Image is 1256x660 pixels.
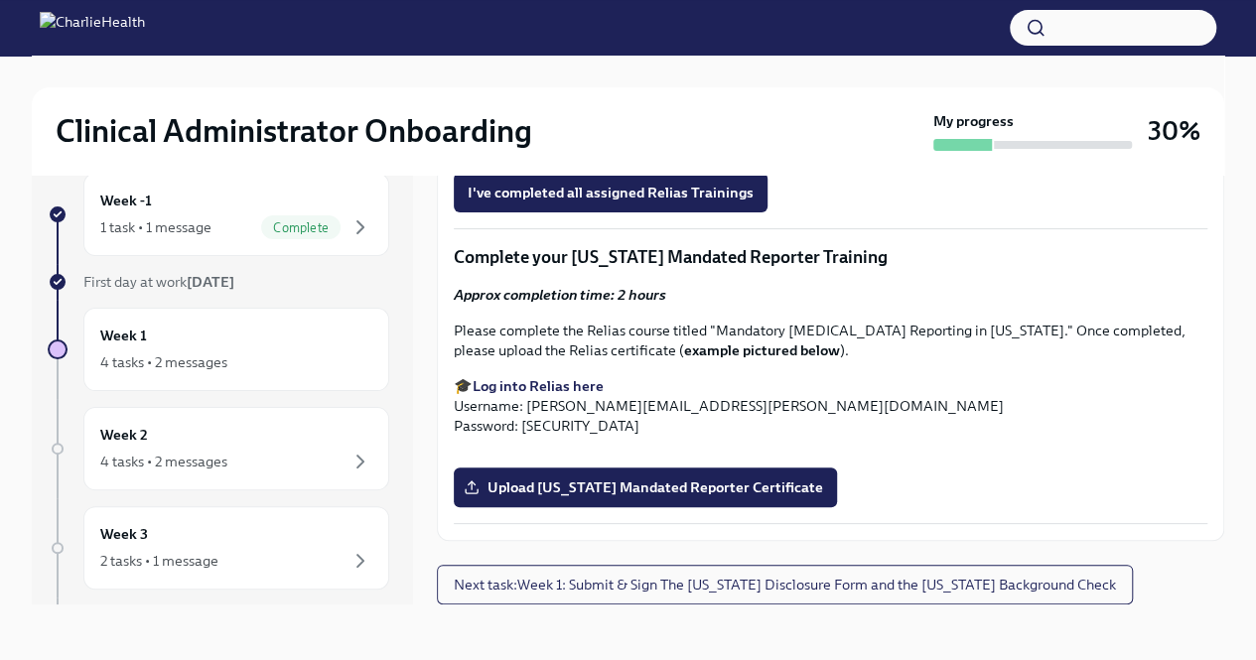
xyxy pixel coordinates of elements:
[83,273,234,291] span: First day at work
[454,575,1116,594] span: Next task : Week 1: Submit & Sign The [US_STATE] Disclosure Form and the [US_STATE] Background Check
[454,376,1207,436] p: 🎓 Username: [PERSON_NAME][EMAIL_ADDRESS][PERSON_NAME][DOMAIN_NAME] Password: [SECURITY_DATA]
[437,565,1133,604] button: Next task:Week 1: Submit & Sign The [US_STATE] Disclosure Form and the [US_STATE] Background Check
[48,308,389,391] a: Week 14 tasks • 2 messages
[1148,113,1200,149] h3: 30%
[48,506,389,590] a: Week 32 tasks • 1 message
[40,12,145,44] img: CharlieHealth
[48,173,389,256] a: Week -11 task • 1 messageComplete
[100,352,227,372] div: 4 tasks • 2 messages
[454,173,768,212] button: I've completed all assigned Relias Trainings
[100,452,227,471] div: 4 tasks • 2 messages
[454,467,837,507] label: Upload [US_STATE] Mandated Reporter Certificate
[100,217,211,237] div: 1 task • 1 message
[933,111,1014,131] strong: My progress
[454,245,1207,269] p: Complete your [US_STATE] Mandated Reporter Training
[100,190,152,211] h6: Week -1
[48,272,389,292] a: First day at work[DATE]
[454,286,666,304] strong: Approx completion time: 2 hours
[684,341,840,359] strong: example pictured below
[56,111,532,151] h2: Clinical Administrator Onboarding
[473,377,604,395] a: Log into Relias here
[468,183,754,202] span: I've completed all assigned Relias Trainings
[100,551,218,571] div: 2 tasks • 1 message
[454,321,1207,360] p: Please complete the Relias course titled "Mandatory [MEDICAL_DATA] Reporting in [US_STATE]." Once...
[100,325,147,346] h6: Week 1
[468,477,823,497] span: Upload [US_STATE] Mandated Reporter Certificate
[261,220,341,235] span: Complete
[48,407,389,490] a: Week 24 tasks • 2 messages
[100,424,148,446] h6: Week 2
[100,523,148,545] h6: Week 3
[187,273,234,291] strong: [DATE]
